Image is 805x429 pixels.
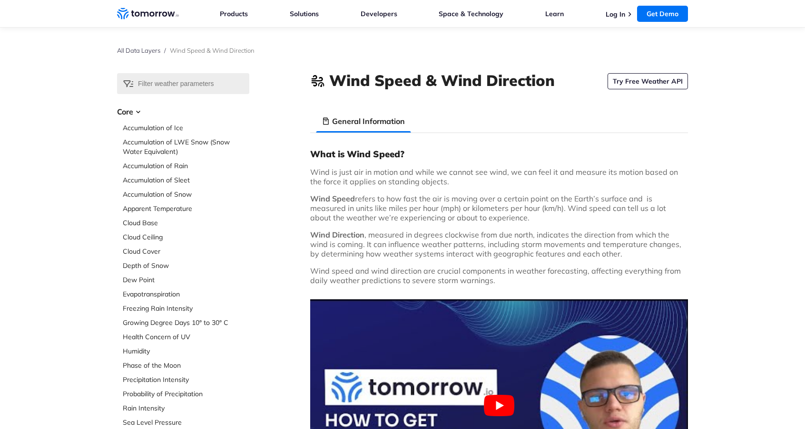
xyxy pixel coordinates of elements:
[310,148,688,160] h3: What is Wind Speed?
[310,194,355,203] strong: Wind Speed
[123,175,249,185] a: Accumulation of Sleet
[310,266,688,285] p: Wind speed and wind direction are crucial components in weather forecasting, affecting everything...
[123,403,249,413] a: Rain Intensity
[123,361,249,370] a: Phase of the Moon
[117,73,249,94] input: Filter weather parameters
[123,318,249,327] a: Growing Degree Days 10° to 30° C
[123,218,249,228] a: Cloud Base
[117,7,179,21] a: Home link
[123,332,249,342] a: Health Concern of UV
[361,10,397,18] a: Developers
[220,10,248,18] a: Products
[123,418,249,427] a: Sea Level Pressure
[123,204,249,213] a: Apparent Temperature
[310,230,364,239] strong: Wind Direction
[123,346,249,356] a: Humidity
[123,375,249,384] a: Precipitation Intensity
[329,70,555,91] h1: Wind Speed & Wind Direction
[310,167,688,186] p: Wind is just air in motion and while we cannot see wind, we can feel it and measure its motion ba...
[637,6,688,22] a: Get Demo
[123,190,249,199] a: Accumulation of Snow
[123,137,249,156] a: Accumulation of LWE Snow (Snow Water Equivalent)
[545,10,564,18] a: Learn
[123,161,249,171] a: Accumulation of Rain
[606,10,625,19] a: Log In
[123,389,249,399] a: Probability of Precipitation
[332,115,405,127] h3: General Information
[117,106,249,117] h3: Core
[310,230,688,258] p: , measured in degrees clockwise from due north, indicates the direction from which the wind is co...
[316,110,411,133] li: General Information
[123,232,249,242] a: Cloud Ceiling
[123,123,249,133] a: Accumulation of Ice
[310,194,688,222] p: refers to how fast the air is moving over a certain point on the Earth’s surface and is measured ...
[123,289,249,299] a: Evapotranspiration
[123,247,249,256] a: Cloud Cover
[123,304,249,313] a: Freezing Rain Intensity
[290,10,319,18] a: Solutions
[608,73,688,89] a: Try Free Weather API
[123,275,249,285] a: Dew Point
[439,10,503,18] a: Space & Technology
[117,47,160,54] a: All Data Layers
[170,47,255,54] span: Wind Speed & Wind Direction
[123,261,249,270] a: Depth of Snow
[164,47,166,54] span: /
